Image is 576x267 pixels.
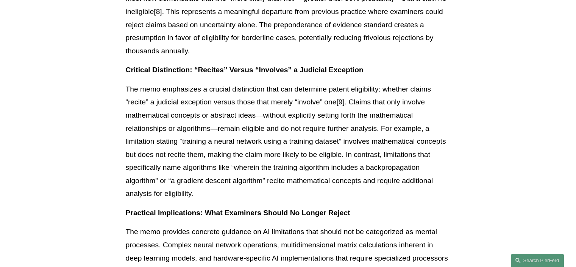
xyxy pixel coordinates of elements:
[511,254,564,267] a: Search this site
[126,66,364,74] strong: Critical Distinction: “Recites” Versus “Involves” a Judicial Exception
[126,83,451,200] p: The memo emphasizes a crucial distinction that can determine patent eligibility: whether claims “...
[126,209,350,217] strong: Practical Implications: What Examiners Should No Longer Reject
